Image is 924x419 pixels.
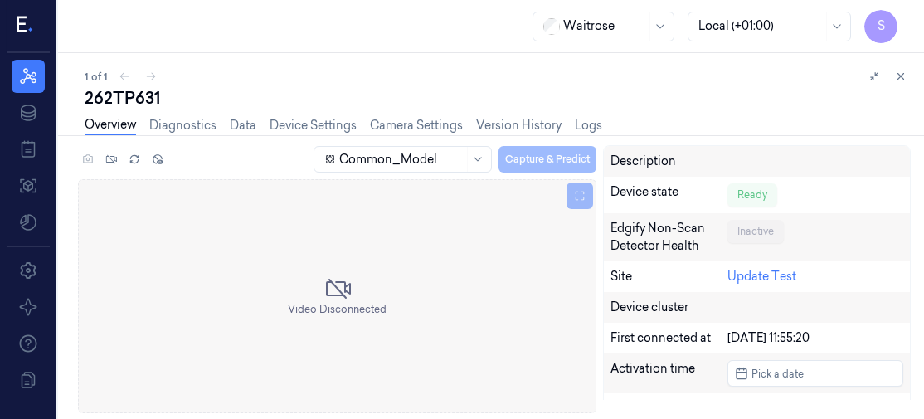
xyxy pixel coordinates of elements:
div: Activation time [610,360,727,387]
div: Description [610,153,727,170]
div: Device cluster [610,299,727,316]
span: Pick a date [748,366,804,382]
a: Update Test [727,269,796,284]
div: Edgify Non-Scan Detector Health [610,220,727,255]
div: [DATE] 11:55:20 [727,329,903,347]
div: Inactive [727,220,784,243]
a: Logs [575,117,602,134]
div: Site [610,268,727,285]
span: 1 of 1 [85,70,108,84]
div: 262TP631 [85,86,911,110]
a: Version History [476,117,562,134]
a: Diagnostics [149,117,216,134]
div: Device state [610,183,727,207]
div: First connected at [610,329,727,347]
button: Pick a date [727,360,903,387]
button: S [864,10,897,43]
a: Camera Settings [370,117,463,134]
div: Ready [727,183,777,207]
a: Device Settings [270,117,357,134]
span: Video Disconnected [288,302,387,317]
a: Data [230,117,256,134]
a: Overview [85,116,136,135]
